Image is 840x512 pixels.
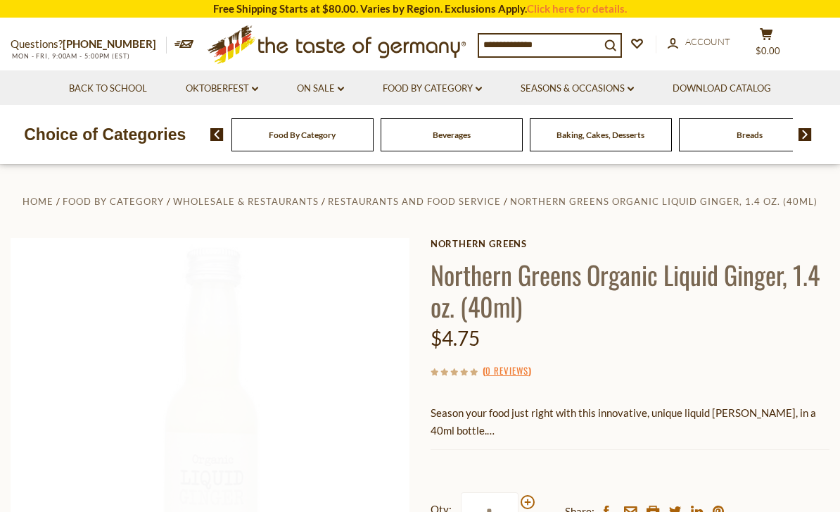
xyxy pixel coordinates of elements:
[668,35,730,50] a: Account
[210,128,224,141] img: previous arrow
[63,196,164,207] a: Food By Category
[756,45,780,56] span: $0.00
[11,35,167,54] p: Questions?
[297,81,344,96] a: On Sale
[11,52,130,60] span: MON - FRI, 9:00AM - 5:00PM (EST)
[431,258,829,322] h1: Northern Greens Organic Liquid Ginger, 1.4 oz. (40ml)
[431,404,829,439] p: Season your food just right with this innovative, unique liquid [PERSON_NAME], in a 40ml bottle.
[483,363,531,377] span: ( )
[673,81,771,96] a: Download Catalog
[69,81,147,96] a: Back to School
[556,130,644,140] a: Baking, Cakes, Desserts
[737,130,763,140] a: Breads
[186,81,258,96] a: Oktoberfest
[510,196,817,207] a: Northern Greens Organic Liquid Ginger, 1.4 oz. (40ml)
[521,81,634,96] a: Seasons & Occasions
[798,128,812,141] img: next arrow
[63,37,156,50] a: [PHONE_NUMBER]
[269,130,336,140] a: Food By Category
[383,81,482,96] a: Food By Category
[328,196,501,207] a: Restaurants and Food Service
[745,27,787,63] button: $0.00
[431,238,829,249] a: Northern Greens
[431,326,480,350] span: $4.75
[433,130,471,140] a: Beverages
[23,196,53,207] a: Home
[685,36,730,47] span: Account
[173,196,319,207] a: Wholesale & Restaurants
[485,363,528,379] a: 0 Reviews
[527,2,627,15] a: Click here for details.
